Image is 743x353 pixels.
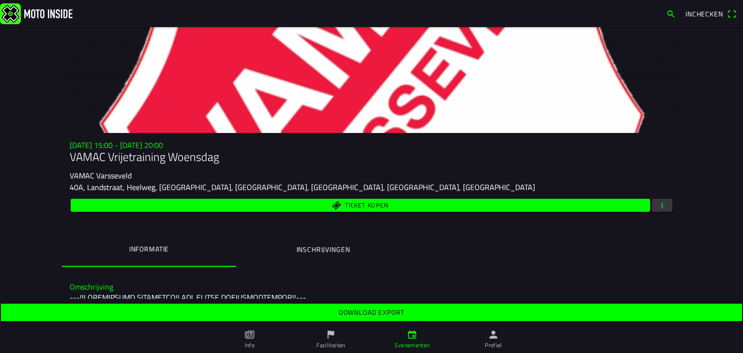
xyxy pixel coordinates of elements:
a: search [661,5,681,22]
h3: Omschrijving [70,282,673,292]
h3: [DATE] 15:00 - [DATE] 20:00 [70,141,673,150]
h1: VAMAC Vrijetraining Woensdag [70,150,673,164]
ion-label: Inschrijvingen [297,244,350,255]
ion-label: Profiel [485,341,502,350]
ion-label: Info [245,341,254,350]
ion-icon: person [488,329,499,340]
ion-label: Evenementen [395,341,430,350]
ion-icon: calendar [407,329,417,340]
ion-icon: flag [326,329,336,340]
ion-button: Download export [1,304,742,321]
a: Incheckenqr scanner [681,5,741,22]
ion-icon: paper [244,329,255,340]
span: Ticket kopen [345,202,388,208]
ion-label: Faciliteiten [316,341,345,350]
ion-label: Informatie [129,244,169,254]
ion-text: 40A, Landstraat, Heelweg, [GEOGRAPHIC_DATA], [GEOGRAPHIC_DATA], [GEOGRAPHIC_DATA], [GEOGRAPHIC_DA... [70,181,535,193]
span: Inchecken [685,9,723,19]
ion-text: VAMAC Varsseveld [70,170,132,181]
